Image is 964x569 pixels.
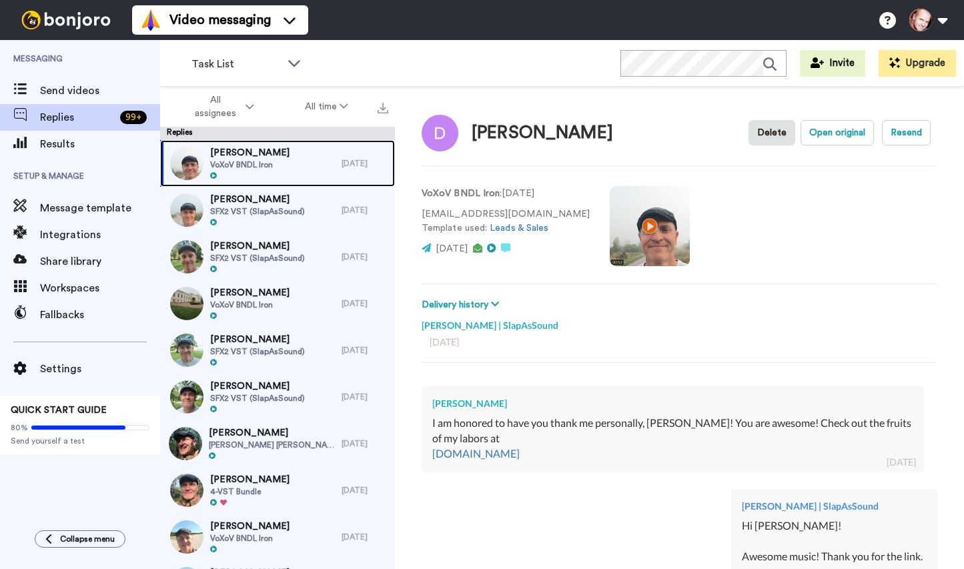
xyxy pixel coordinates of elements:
div: [DATE] [342,298,388,309]
span: Task List [191,56,281,72]
a: [PERSON_NAME]VoXoV BNDL Iron[DATE] [160,514,395,560]
span: [PERSON_NAME] [210,520,290,533]
span: Replies [40,109,115,125]
span: Send yourself a test [11,436,149,446]
button: Upgrade [879,50,956,77]
button: Invite [800,50,865,77]
a: [PERSON_NAME]VoXoV BNDL Iron[DATE] [160,140,395,187]
p: : [DATE] [422,187,590,201]
div: I am honored to have you thank me personally, [PERSON_NAME]! You are awesome! Check out the fruit... [432,416,913,446]
img: ee310b47-b209-4dbf-9c45-6508248aaae3-thumb.jpg [170,193,203,227]
div: Replies [160,127,395,140]
button: Resend [882,120,931,145]
div: [PERSON_NAME] [432,397,913,410]
span: [PERSON_NAME] [209,426,335,440]
p: [EMAIL_ADDRESS][DOMAIN_NAME] Template used: [422,207,590,235]
span: SFX2 VST (SlapAsSound) [210,206,305,217]
div: [DATE] [342,158,388,169]
div: [DATE] [342,485,388,496]
span: Share library [40,253,160,269]
span: [PERSON_NAME] [210,473,290,486]
span: Workspaces [40,280,160,296]
span: QUICK START GUIDE [11,406,107,415]
span: Results [40,136,160,152]
span: SFX2 VST (SlapAsSound) [210,346,305,357]
div: 99 + [120,111,147,124]
span: VoXoV BNDL Iron [210,159,290,170]
span: Send videos [40,83,160,99]
div: [DATE] [430,336,929,349]
div: [PERSON_NAME] | SlapAsSound [742,500,927,513]
strong: VoXoV BNDL Iron [422,189,500,198]
img: 91a64142-2776-4652-a8c6-b046183b6635-thumb.jpg [169,427,202,460]
span: [PERSON_NAME] [210,193,305,206]
img: bj-logo-header-white.svg [16,11,116,29]
span: Message template [40,200,160,216]
span: [DATE] [436,244,468,253]
a: [PERSON_NAME]4-VST Bundle[DATE] [160,467,395,514]
span: VoXoV BNDL Iron [210,533,290,544]
div: [PERSON_NAME] | SlapAsSound [422,312,937,332]
a: [PERSON_NAME]SFX2 VST (SlapAsSound)[DATE] [160,374,395,420]
div: [DATE] [887,456,916,469]
button: Delivery history [422,298,503,312]
div: [DATE] [342,392,388,402]
img: Image of David Gerard [422,115,458,151]
span: [PERSON_NAME] [210,286,290,300]
img: export.svg [378,103,388,113]
span: [PERSON_NAME] [210,380,305,393]
a: [PERSON_NAME][PERSON_NAME] [PERSON_NAME] [DEMOGRAPHIC_DATA] VST[DATE] [160,420,395,467]
span: Integrations [40,227,160,243]
a: [PERSON_NAME]SFX2 VST (SlapAsSound)[DATE] [160,233,395,280]
a: [PERSON_NAME]VoXoV BNDL Iron[DATE] [160,280,395,327]
img: 69eb3b31-5792-41bd-b457-ac61b7de9cf6-thumb.jpg [170,520,203,554]
span: Settings [40,361,160,377]
span: SFX2 VST (SlapAsSound) [210,393,305,404]
button: Export all results that match these filters now. [374,97,392,117]
span: VoXoV BNDL Iron [210,300,290,310]
button: All time [280,95,374,119]
button: Collapse menu [35,530,125,548]
button: Delete [749,120,795,145]
a: [DOMAIN_NAME] [432,447,520,460]
div: [DATE] [342,532,388,542]
button: All assignees [163,88,280,125]
button: Open original [801,120,874,145]
span: SFX2 VST (SlapAsSound) [210,253,305,263]
img: fa1098c5-2524-4ca2-8e3d-b6704a32bb24-thumb.jpg [170,240,203,273]
span: [PERSON_NAME] [210,333,305,346]
a: [PERSON_NAME]SFX2 VST (SlapAsSound)[DATE] [160,187,395,233]
img: 7149e639-f4c3-4688-8522-56172486cdda-thumb.jpg [170,474,203,507]
a: [PERSON_NAME]SFX2 VST (SlapAsSound)[DATE] [160,327,395,374]
a: Leads & Sales [490,223,548,233]
img: c2d0962a-9cdf-4a6d-a359-130dc2dc0eb6-thumb.jpg [170,147,203,180]
img: cf0f01b1-4d6d-4a1b-bcf8-d095145da5e2-thumb.jpg [170,334,203,367]
div: [PERSON_NAME] [472,123,613,143]
span: 4-VST Bundle [210,486,290,497]
span: [PERSON_NAME] [210,146,290,159]
div: [DATE] [342,438,388,449]
span: Video messaging [169,11,271,29]
span: Collapse menu [60,534,115,544]
span: [PERSON_NAME] [210,239,305,253]
span: All assignees [189,93,243,120]
img: 8fd7c21a-a688-49cb-b98d-008daca07eff-thumb.jpg [170,380,203,414]
div: [DATE] [342,205,388,215]
span: 80% [11,422,28,433]
div: [DATE] [342,251,388,262]
img: b0277393-a1cf-4354-91a8-11fa48205a9a-thumb.jpg [170,287,203,320]
span: [PERSON_NAME] [PERSON_NAME] [DEMOGRAPHIC_DATA] VST [209,440,335,450]
img: vm-color.svg [140,9,161,31]
span: Fallbacks [40,307,160,323]
div: [DATE] [342,345,388,356]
